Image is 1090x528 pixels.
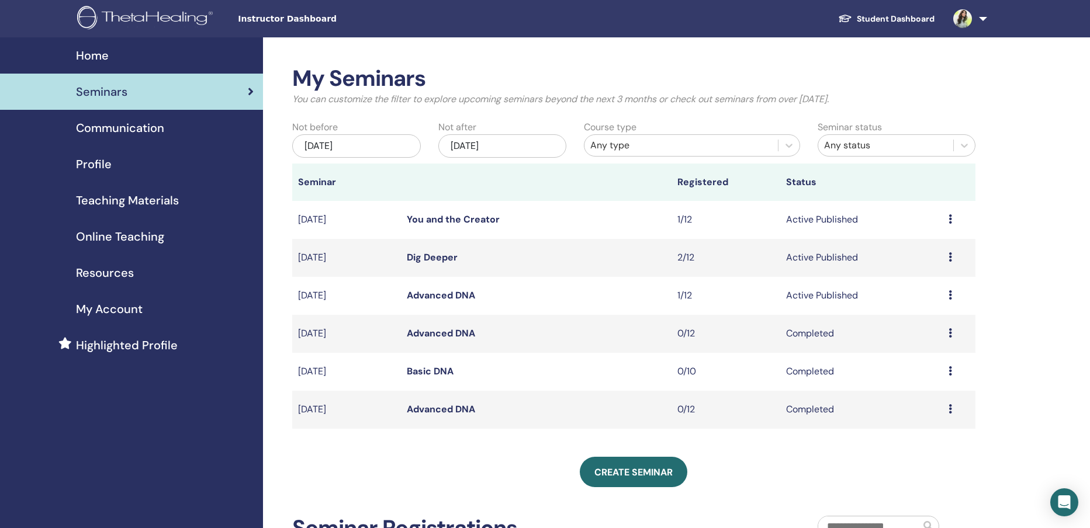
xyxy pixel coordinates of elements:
span: Create seminar [594,466,673,478]
td: 1/12 [672,201,780,239]
h2: My Seminars [292,65,975,92]
span: Seminars [76,83,127,100]
img: default.jpg [953,9,972,28]
td: Active Published [780,239,943,277]
a: Student Dashboard [829,8,944,30]
a: Advanced DNA [407,403,475,415]
a: You and the Creator [407,213,500,225]
td: Active Published [780,277,943,315]
th: Registered [672,164,780,201]
span: Resources [76,264,134,282]
td: [DATE] [292,391,401,429]
a: Dig Deeper [407,251,458,263]
span: Online Teaching [76,228,164,245]
td: 0/10 [672,353,780,391]
a: Advanced DNA [407,327,475,339]
div: Open Intercom Messenger [1050,488,1078,516]
span: Teaching Materials [76,192,179,209]
td: [DATE] [292,353,401,391]
span: Profile [76,155,112,173]
th: Seminar [292,164,401,201]
span: Home [76,47,109,64]
th: Status [780,164,943,201]
span: My Account [76,300,143,318]
img: logo.png [77,6,217,32]
img: graduation-cap-white.svg [838,13,852,23]
label: Course type [584,120,636,134]
td: [DATE] [292,277,401,315]
td: Completed [780,391,943,429]
td: Completed [780,353,943,391]
label: Seminar status [818,120,882,134]
td: 0/12 [672,391,780,429]
td: [DATE] [292,239,401,277]
div: Any type [590,138,772,152]
span: Highlighted Profile [76,336,178,354]
td: 1/12 [672,277,780,315]
td: Active Published [780,201,943,239]
span: Communication [76,119,164,137]
a: Create seminar [580,457,687,487]
td: 2/12 [672,239,780,277]
p: You can customize the filter to explore upcoming seminars beyond the next 3 months or check out s... [292,92,975,106]
td: [DATE] [292,315,401,353]
td: [DATE] [292,201,401,239]
div: Any status [824,138,947,152]
div: [DATE] [438,134,567,158]
label: Not before [292,120,338,134]
div: [DATE] [292,134,421,158]
a: Basic DNA [407,365,454,377]
a: Advanced DNA [407,289,475,301]
td: Completed [780,315,943,353]
span: Instructor Dashboard [238,13,413,25]
td: 0/12 [672,315,780,353]
label: Not after [438,120,476,134]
